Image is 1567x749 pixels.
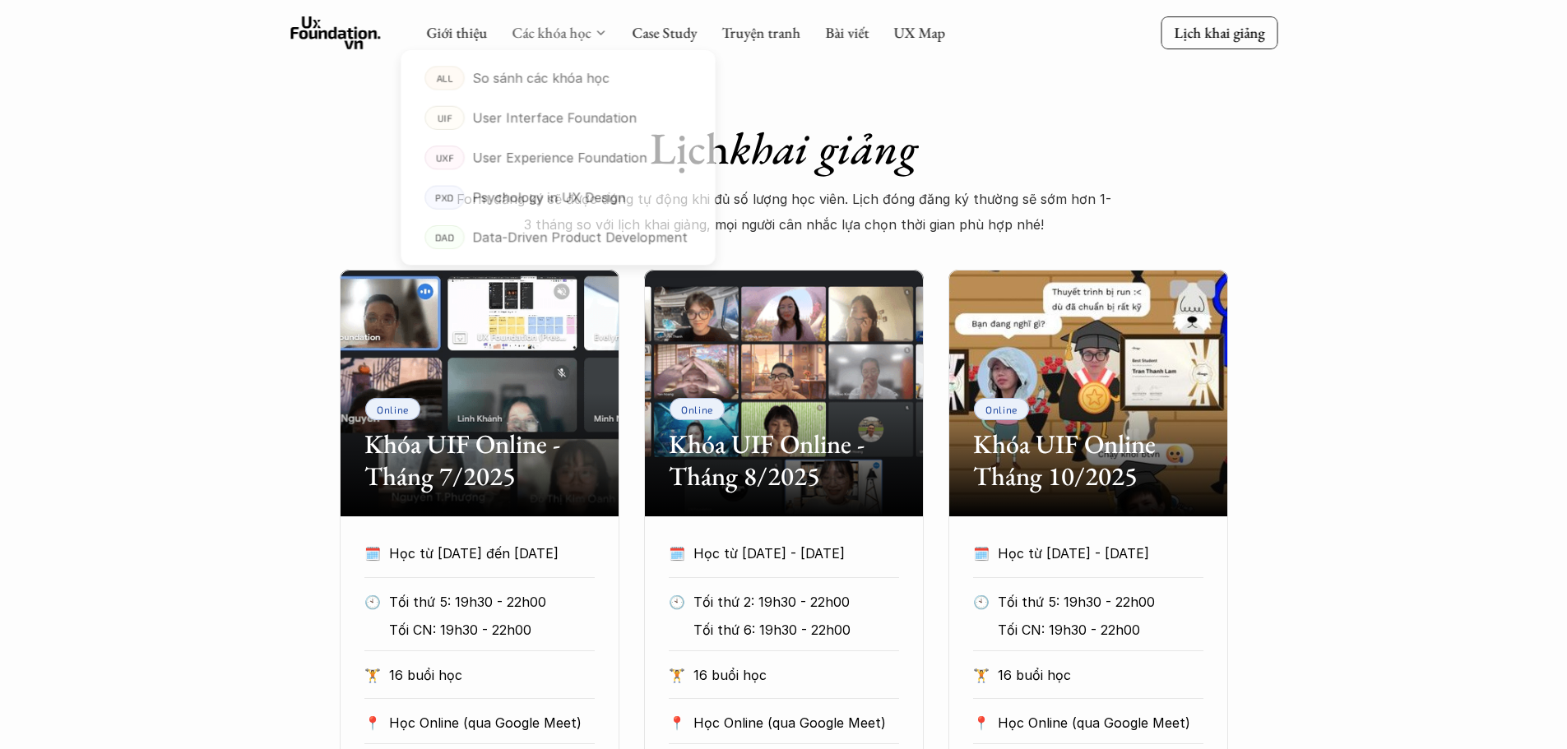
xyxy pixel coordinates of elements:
p: ALL [436,72,452,84]
h2: Khóa UIF Online - Tháng 7/2025 [364,428,595,492]
p: Online [377,404,409,415]
a: UX Map [893,23,945,42]
a: UIFUser Interface Foundation [401,98,715,137]
p: 📍 [669,715,685,731]
p: Tối thứ 5: 19h30 - 22h00 [998,589,1227,614]
a: Các khóa học [512,23,591,42]
p: Tối CN: 19h30 - 22h00 [389,617,619,642]
p: 🏋️ [364,663,381,687]
p: 16 buổi học [998,663,1203,687]
p: Online [681,404,713,415]
p: Tối thứ 6: 19h30 - 22h00 [693,617,923,642]
a: Bài viết [825,23,869,42]
p: DAD [434,232,454,243]
p: Học Online (qua Google Meet) [998,710,1203,735]
p: Học từ [DATE] đến [DATE] [389,541,595,566]
p: PXD [435,192,454,203]
p: Học Online (qua Google Meet) [693,710,899,735]
p: Tối thứ 5: 19h30 - 22h00 [389,589,619,614]
a: Case Study [632,23,697,42]
p: 🏋️ [669,663,685,687]
h2: Khóa UIF Online - Tháng 8/2025 [669,428,899,492]
p: Psychology in UX Design [472,186,625,210]
a: DADData-Driven Product Development [401,217,715,257]
p: Lịch khai giảng [1174,23,1264,42]
p: 🗓️ [973,541,990,566]
p: Học Online (qua Google Meet) [389,710,595,735]
a: Lịch khai giảng [1161,16,1277,49]
p: Tối thứ 2: 19h30 - 22h00 [693,589,923,614]
p: UIF [437,112,452,123]
h1: Lịch [455,122,1113,175]
p: 🕙 [669,589,685,614]
p: So sánh các khóa học [472,66,610,90]
p: Học từ [DATE] - [DATE] [998,541,1203,566]
p: 🗓️ [669,541,685,566]
p: Data-Driven Product Development [472,225,687,249]
p: UXF [435,152,453,164]
h2: Khóa UIF Online Tháng 10/2025 [973,428,1203,492]
a: ALLSo sánh các khóa học [401,58,715,98]
p: 16 buổi học [693,663,899,687]
p: 🕙 [364,589,381,614]
a: UXFUser Experience Foundation [401,138,715,178]
p: Form đăng ký sẽ được đóng tự động khi đủ số lượng học viên. Lịch đóng đăng ký thường sẽ sớm hơn 1... [455,187,1113,237]
p: 📍 [364,715,381,731]
p: 16 buổi học [389,663,595,687]
a: Truyện tranh [721,23,800,42]
p: 📍 [973,715,990,731]
p: User Experience Foundation [472,146,647,169]
p: 🕙 [973,589,990,614]
a: PXDPsychology in UX Design [401,178,715,217]
p: 🏋️ [973,663,990,687]
em: khai giảng [730,119,917,177]
p: Học từ [DATE] - [DATE] [693,541,899,566]
a: Giới thiệu [426,23,487,42]
p: Tối CN: 19h30 - 22h00 [998,617,1227,642]
p: Online [985,404,1018,415]
p: User Interface Foundation [472,106,636,130]
p: 🗓️ [364,541,381,566]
